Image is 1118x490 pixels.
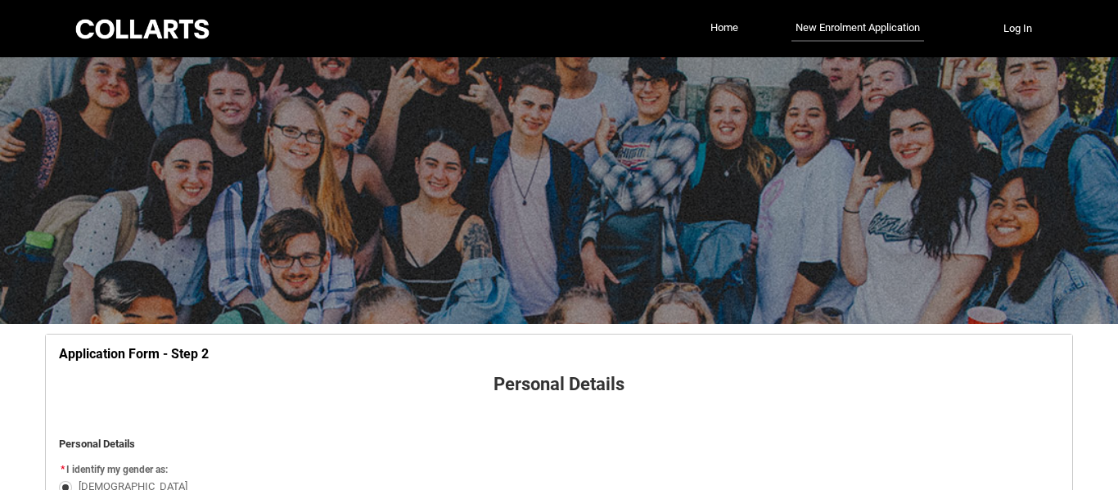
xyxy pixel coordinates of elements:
span: I identify my gender as: [66,464,168,475]
a: New Enrolment Application [791,16,924,42]
abbr: required [61,464,65,475]
strong: Personal Details [494,374,624,394]
strong: Personal Details [59,438,135,450]
button: Log In [990,16,1046,42]
strong: Application Form - Step 2 [59,346,209,362]
a: Home [706,16,742,40]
